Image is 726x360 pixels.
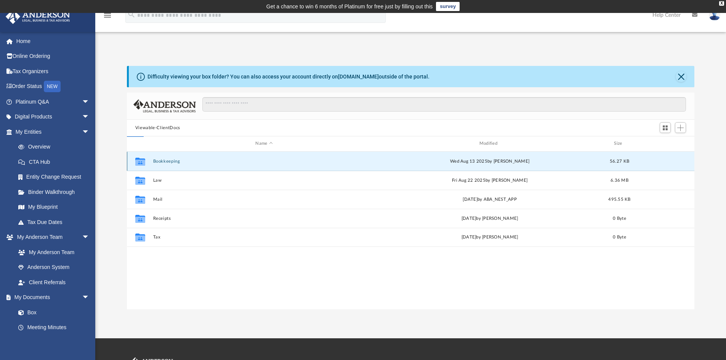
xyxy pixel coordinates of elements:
div: Difficulty viewing your box folder? You can also access your account directly on outside of the p... [147,73,430,81]
span: arrow_drop_down [82,290,97,306]
a: My Documentsarrow_drop_down [5,290,97,305]
img: Anderson Advisors Platinum Portal [3,9,72,24]
img: User Pic [709,10,720,21]
a: My Entitiesarrow_drop_down [5,124,101,139]
span: arrow_drop_down [82,94,97,110]
button: Bookkeeping [153,159,375,164]
a: Tax Organizers [5,64,101,79]
a: Binder Walkthrough [11,184,101,200]
a: Tax Due Dates [11,214,101,230]
div: Name [152,140,375,147]
a: Client Referrals [11,275,97,290]
span: 6.36 MB [611,178,628,182]
div: Modified [378,140,601,147]
a: My Anderson Teamarrow_drop_down [5,230,97,245]
a: Platinum Q&Aarrow_drop_down [5,94,101,109]
a: menu [103,14,112,20]
div: [DATE] by [PERSON_NAME] [378,234,601,241]
input: Search files and folders [202,97,686,112]
button: Switch to Grid View [660,122,671,133]
span: 0 Byte [613,235,626,239]
div: Get a chance to win 6 months of Platinum for free just by filling out this [266,2,433,11]
a: CTA Hub [11,154,101,170]
a: Meeting Minutes [11,320,97,335]
div: close [719,1,724,6]
a: Anderson System [11,260,97,275]
span: arrow_drop_down [82,109,97,125]
div: Wed Aug 13 2025 by [PERSON_NAME] [378,158,601,165]
div: Fri Aug 22 2025 by [PERSON_NAME] [378,177,601,184]
button: Mail [153,197,375,202]
i: menu [103,11,112,20]
a: My Anderson Team [11,245,93,260]
a: survey [436,2,460,11]
a: Box [11,305,93,320]
div: [DATE] by [PERSON_NAME] [378,215,601,222]
span: 0 Byte [613,216,626,220]
div: grid [127,152,695,309]
div: id [638,140,691,147]
span: arrow_drop_down [82,230,97,245]
div: Size [604,140,635,147]
a: Home [5,34,101,49]
span: arrow_drop_down [82,124,97,140]
a: Overview [11,139,101,155]
button: Receipts [153,216,375,221]
button: Add [675,122,686,133]
a: Order StatusNEW [5,79,101,94]
a: Entity Change Request [11,170,101,185]
div: id [130,140,149,147]
div: NEW [44,81,61,92]
button: Tax [153,235,375,240]
i: search [127,10,136,19]
a: My Blueprint [11,200,97,215]
button: Law [153,178,375,183]
span: 56.27 KB [610,159,629,163]
span: 495.55 KB [608,197,630,201]
a: [DOMAIN_NAME] [338,74,379,80]
a: Online Ordering [5,49,101,64]
button: Viewable-ClientDocs [135,125,180,131]
a: Digital Productsarrow_drop_down [5,109,101,125]
div: [DATE] by ABA_NEST_APP [378,196,601,203]
button: Close [676,71,686,82]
